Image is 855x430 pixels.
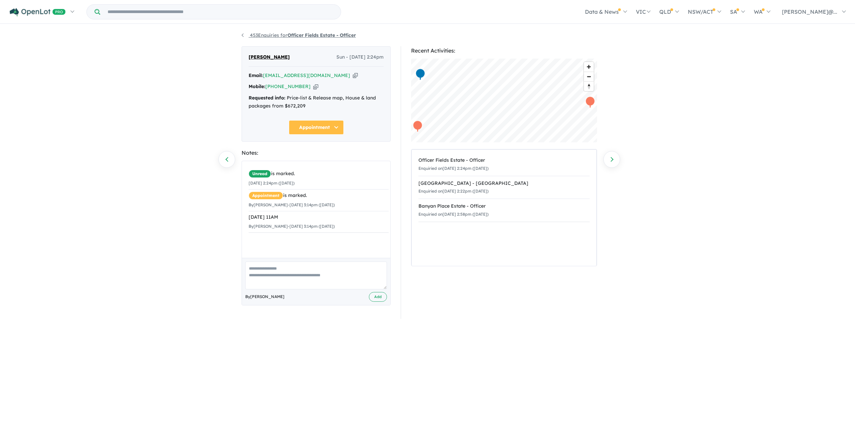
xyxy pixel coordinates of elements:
a: Officer Fields Estate - OfficerEnquiried on[DATE] 2:24pm ([DATE]) [418,153,590,176]
nav: breadcrumb [242,31,613,40]
div: Map marker [585,96,595,109]
strong: Officer Fields Estate - Officer [287,32,356,38]
button: Add [369,292,387,302]
a: 453Enquiries forOfficer Fields Estate - Officer [242,32,356,38]
div: Map marker [415,68,425,81]
div: Banyan Place Estate - Officer [418,202,590,210]
div: Price-list & Release map, House & land packages from $672,209 [249,94,384,110]
button: Appointment [289,120,344,135]
div: Notes: [242,148,391,157]
span: By [PERSON_NAME] [245,293,284,300]
span: Reset bearing to north [584,82,594,91]
img: Openlot PRO Logo White [10,8,66,16]
button: Zoom out [584,72,594,81]
span: Sun - [DATE] 2:24pm [336,53,384,61]
small: Enquiried on [DATE] 2:22pm ([DATE]) [418,189,488,194]
small: Enquiried on [DATE] 2:24pm ([DATE]) [418,166,488,171]
strong: Requested info: [249,95,285,101]
button: Copy [313,83,318,90]
input: Try estate name, suburb, builder or developer [102,5,339,19]
div: Recent Activities: [411,46,597,55]
button: Copy [353,72,358,79]
div: is marked. [249,192,389,200]
span: [PERSON_NAME] [249,53,290,61]
small: By [PERSON_NAME] - [DATE] 3:14pm ([DATE]) [249,202,335,207]
small: Enquiried on [DATE] 2:58pm ([DATE]) [418,212,488,217]
button: Zoom in [584,62,594,72]
strong: Email: [249,72,263,78]
a: [EMAIL_ADDRESS][DOMAIN_NAME] [263,72,350,78]
div: [DATE] 11AM [249,213,389,221]
strong: Mobile: [249,83,265,89]
a: [GEOGRAPHIC_DATA] - [GEOGRAPHIC_DATA]Enquiried on[DATE] 2:22pm ([DATE]) [418,176,590,199]
div: [GEOGRAPHIC_DATA] - [GEOGRAPHIC_DATA] [418,180,590,188]
button: Reset bearing to north [584,81,594,91]
span: Unread [249,170,271,178]
a: Banyan Place Estate - OfficerEnquiried on[DATE] 2:58pm ([DATE]) [418,199,590,222]
div: Officer Fields Estate - Officer [418,156,590,164]
small: By [PERSON_NAME] - [DATE] 3:14pm ([DATE]) [249,224,335,229]
span: [PERSON_NAME]@... [782,8,837,15]
small: [DATE] 2:24pm ([DATE]) [249,181,294,186]
canvas: Map [411,59,597,142]
a: [PHONE_NUMBER] [265,83,311,89]
div: Map marker [413,120,423,133]
span: Appointment [249,192,283,200]
div: is marked. [249,170,389,178]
